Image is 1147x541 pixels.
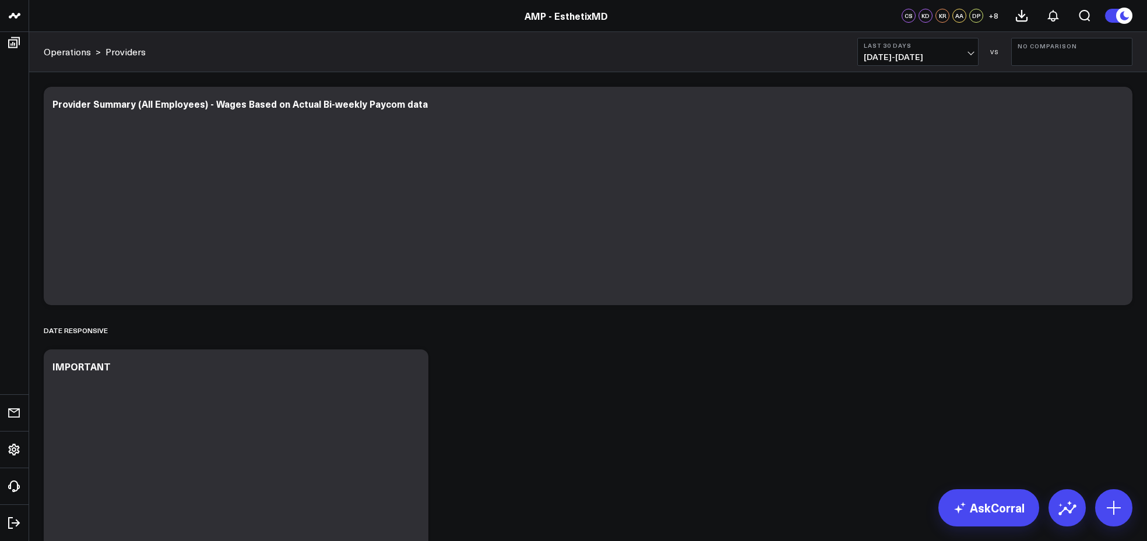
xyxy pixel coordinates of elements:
[52,97,428,110] div: Provider Summary (All Employees) - Wages Based on Actual Bi-weekly Paycom data
[969,9,983,23] div: DP
[935,9,949,23] div: KR
[986,9,1000,23] button: +8
[984,48,1005,55] div: VS
[44,45,101,58] div: >
[864,42,972,49] b: Last 30 Days
[938,489,1039,526] a: AskCorral
[902,9,916,23] div: CS
[44,317,108,344] div: Date Responsive
[952,9,966,23] div: AA
[988,12,998,20] span: + 8
[857,38,979,66] button: Last 30 Days[DATE]-[DATE]
[919,9,933,23] div: KD
[1011,38,1132,66] button: No Comparison
[52,360,111,373] div: IMPORTANT
[1018,43,1126,49] b: No Comparison
[525,9,608,22] a: AMP - EsthetixMD
[105,45,146,58] a: Providers
[44,45,91,58] a: Operations
[864,52,972,62] span: [DATE] - [DATE]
